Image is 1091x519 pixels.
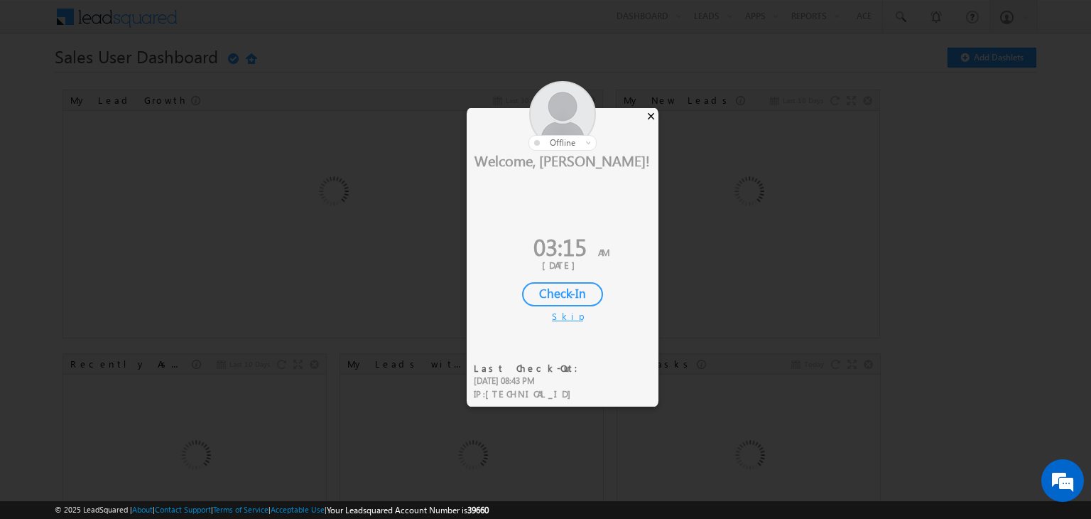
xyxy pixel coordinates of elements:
div: [DATE] 08:43 PM [474,375,587,387]
a: Contact Support [155,505,211,514]
div: Welcome, [PERSON_NAME]! [467,151,658,169]
span: © 2025 LeadSquared | | | | | [55,503,489,517]
a: Acceptable Use [271,505,325,514]
span: 03:15 [533,230,587,262]
div: [DATE] [477,259,648,272]
a: Terms of Service [213,505,268,514]
span: AM [598,246,609,258]
span: Your Leadsquared Account Number is [327,505,489,515]
span: 39660 [467,505,489,515]
div: Last Check-Out: [474,362,587,375]
div: Skip [552,310,573,323]
div: IP : [474,387,587,401]
div: Check-In [522,282,603,306]
span: [TECHNICAL_ID] [485,387,578,400]
span: offline [550,137,575,148]
div: × [644,108,658,124]
a: About [132,505,153,514]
